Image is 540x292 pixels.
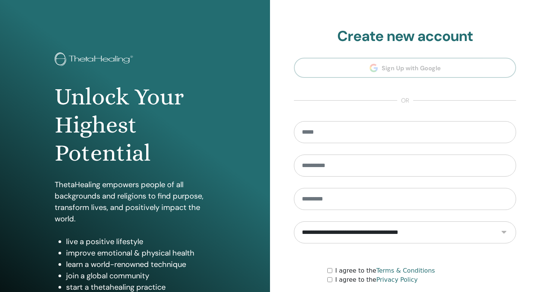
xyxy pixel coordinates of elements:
span: or [397,96,413,105]
label: I agree to the [335,275,418,284]
a: Terms & Conditions [376,267,435,274]
li: improve emotional & physical health [66,247,216,259]
h2: Create new account [294,28,516,45]
p: ThetaHealing empowers people of all backgrounds and religions to find purpose, transform lives, a... [55,179,216,224]
li: join a global community [66,270,216,281]
a: Privacy Policy [376,276,418,283]
label: I agree to the [335,266,435,275]
li: live a positive lifestyle [66,236,216,247]
li: learn a world-renowned technique [66,259,216,270]
h1: Unlock Your Highest Potential [55,83,216,167]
